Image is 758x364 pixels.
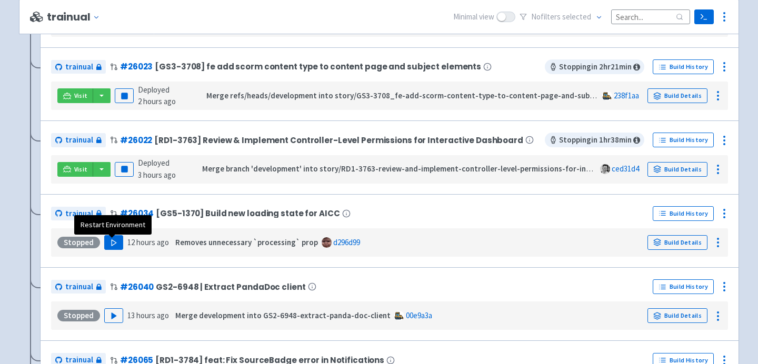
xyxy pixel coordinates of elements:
[57,310,100,321] div: Stopped
[647,235,707,250] a: Build Details
[175,310,391,320] strong: Merge development into GS2-6948-extract-panda-doc-client
[47,11,104,23] button: trainual
[653,133,714,147] a: Build History
[74,165,88,174] span: Visit
[694,9,714,24] a: Terminal
[531,11,591,23] span: No filter s
[156,282,305,291] span: GS2-6948 | Extract PandaDoc client
[51,207,106,221] a: trainual
[653,279,714,294] a: Build History
[138,170,176,180] time: 3 hours ago
[138,96,176,106] time: 2 hours ago
[120,135,152,146] a: #26022
[115,162,134,177] button: Pause
[115,88,134,103] button: Pause
[155,62,481,71] span: [GS3-3708] fe add scorm content type to content page and subject elements
[104,308,123,323] button: Play
[65,61,93,73] span: trainual
[127,237,169,247] time: 12 hours ago
[156,209,340,218] span: [GS5-1370] Build new loading state for AICC
[647,162,707,177] a: Build Details
[51,280,106,294] a: trainual
[138,158,176,180] span: Deployed
[127,310,169,320] time: 13 hours ago
[611,9,690,24] input: Search...
[612,164,639,174] a: ced31d4
[65,208,93,220] span: trainual
[154,136,523,145] span: [RD1-3763] Review & Implement Controller-Level Permissions for Interactive Dashboard
[545,133,644,147] span: Stopping in 1 hr 38 min
[202,164,660,174] strong: Merge branch 'development' into story/RD1-3763-review-and-implement-controller-level-permissions-...
[57,88,93,103] a: Visit
[65,134,93,146] span: trainual
[653,206,714,221] a: Build History
[175,237,318,247] strong: Removes unnecessary `processing` prop
[453,11,494,23] span: Minimal view
[138,85,176,107] span: Deployed
[104,235,123,250] button: Play
[120,61,153,72] a: #26023
[74,92,88,100] span: Visit
[653,59,714,74] a: Build History
[206,90,639,100] strong: Merge refs/heads/development into story/GS3-3708_fe-add-scorm-content-type-to-content-page-and-su...
[65,281,93,293] span: trainual
[57,162,93,177] a: Visit
[647,88,707,103] a: Build Details
[51,133,106,147] a: trainual
[545,59,644,74] span: Stopping in 2 hr 21 min
[51,60,106,74] a: trainual
[57,237,100,248] div: Stopped
[562,12,591,22] span: selected
[614,90,639,100] a: 238f1aa
[647,308,707,323] a: Build Details
[120,208,154,219] a: #26034
[406,310,432,320] a: 00e9a3a
[120,281,154,292] a: #26040
[333,237,360,247] a: d296d99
